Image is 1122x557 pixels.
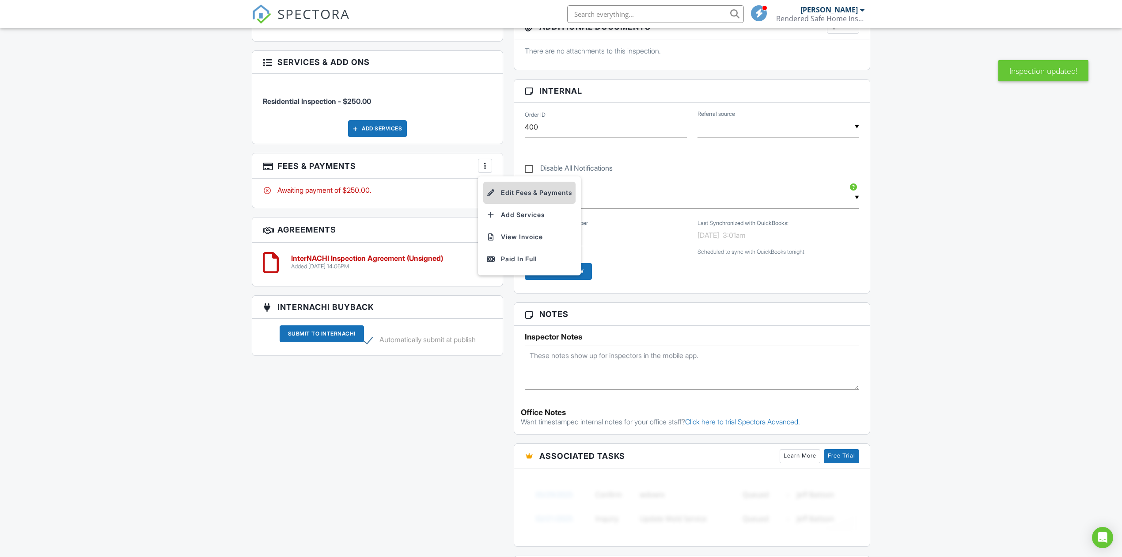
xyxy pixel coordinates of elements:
div: Rendered Safe Home Inspections, LLC [776,14,864,23]
h3: Notes [514,303,870,326]
span: Scheduled to sync with QuickBooks tonight [697,248,804,255]
div: Awaiting payment of $250.00. [263,185,492,195]
label: Automatically submit at publish [364,336,476,347]
label: Order ID [525,111,546,118]
div: Inspection updated! [998,60,1088,81]
span: Associated Tasks [539,450,625,462]
label: Referral source [697,110,735,118]
li: Service: Residential Inspection [263,80,492,113]
div: [PERSON_NAME] [800,5,858,14]
h6: InterNACHI Inspection Agreement (Unsigned) [291,255,443,263]
div: Submit To InterNACHI [280,325,364,342]
h5: Inspector Notes [525,332,859,341]
a: Free Trial [824,449,859,463]
div: Added [DATE] 14:06PM [291,263,443,270]
h3: Services & Add ons [252,51,503,74]
input: Search everything... [567,5,744,23]
h3: Fees & Payments [252,153,503,179]
label: Last Synchronized with QuickBooks: [697,219,788,227]
a: Click here to trial Spectora Advanced. [685,417,800,426]
a: Submit To InterNACHI [280,325,364,349]
img: blurred-tasks-251b60f19c3f713f9215ee2a18cbf2105fc2d72fcd585247cf5e9ec0c957c1dd.png [525,476,859,538]
img: The Best Home Inspection Software - Spectora [252,4,271,24]
label: Disable All Notifications [525,164,613,175]
span: Residential Inspection - $250.00 [263,97,371,106]
div: Add Services [348,120,407,137]
span: SPECTORA [277,4,350,23]
h3: InterNACHI BuyBack [252,296,503,319]
a: Learn More [780,449,820,463]
a: SPECTORA [252,12,350,31]
div: Office Notes [521,408,863,417]
a: InterNACHI Inspection Agreement (Unsigned) Added [DATE] 14:06PM [291,255,443,270]
p: There are no attachments to this inspection. [525,46,859,56]
div: Open Intercom Messenger [1092,527,1113,548]
h3: Internal [514,80,870,103]
h3: Agreements [252,217,503,243]
p: Want timestamped internal notes for your office staff? [521,417,863,427]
